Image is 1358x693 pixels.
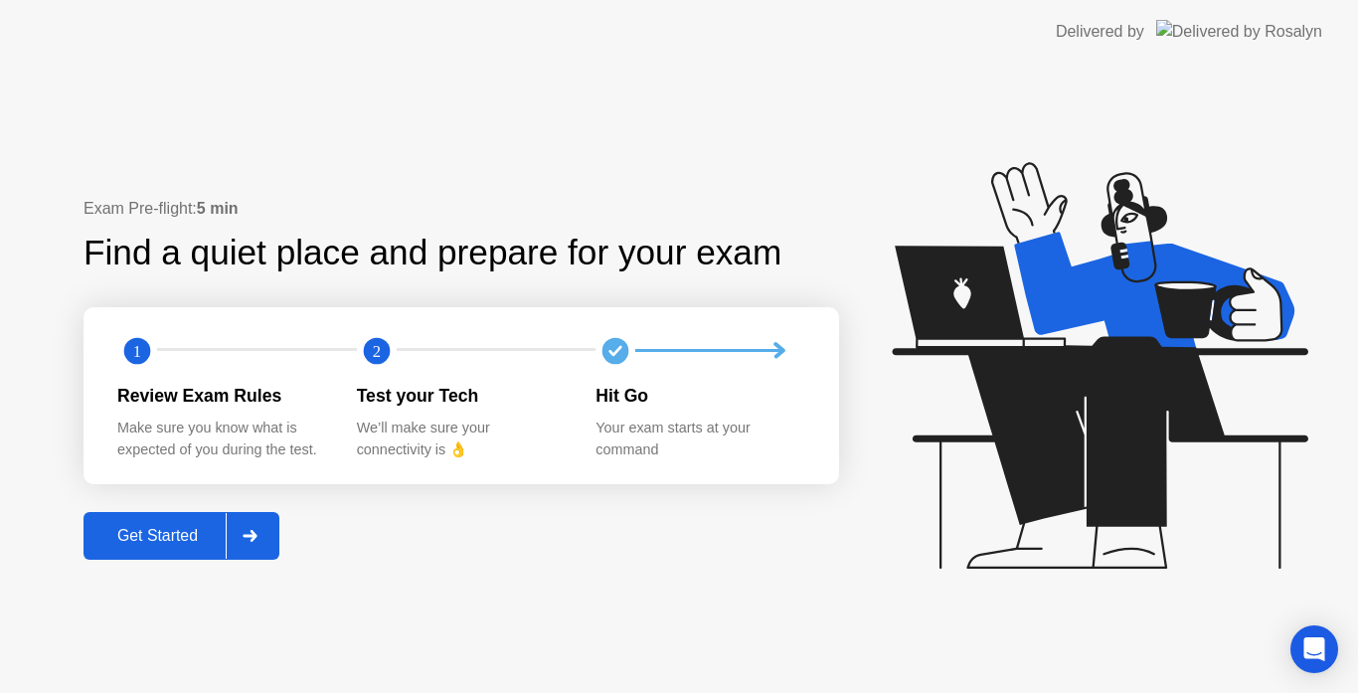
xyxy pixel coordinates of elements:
[133,341,141,360] text: 1
[89,527,226,545] div: Get Started
[197,200,239,217] b: 5 min
[117,383,325,409] div: Review Exam Rules
[1056,20,1144,44] div: Delivered by
[84,512,279,560] button: Get Started
[84,197,839,221] div: Exam Pre-flight:
[373,341,381,360] text: 2
[1156,20,1322,43] img: Delivered by Rosalyn
[595,418,803,460] div: Your exam starts at your command
[357,418,565,460] div: We’ll make sure your connectivity is 👌
[357,383,565,409] div: Test your Tech
[595,383,803,409] div: Hit Go
[84,227,784,279] div: Find a quiet place and prepare for your exam
[117,418,325,460] div: Make sure you know what is expected of you during the test.
[1290,625,1338,673] div: Open Intercom Messenger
